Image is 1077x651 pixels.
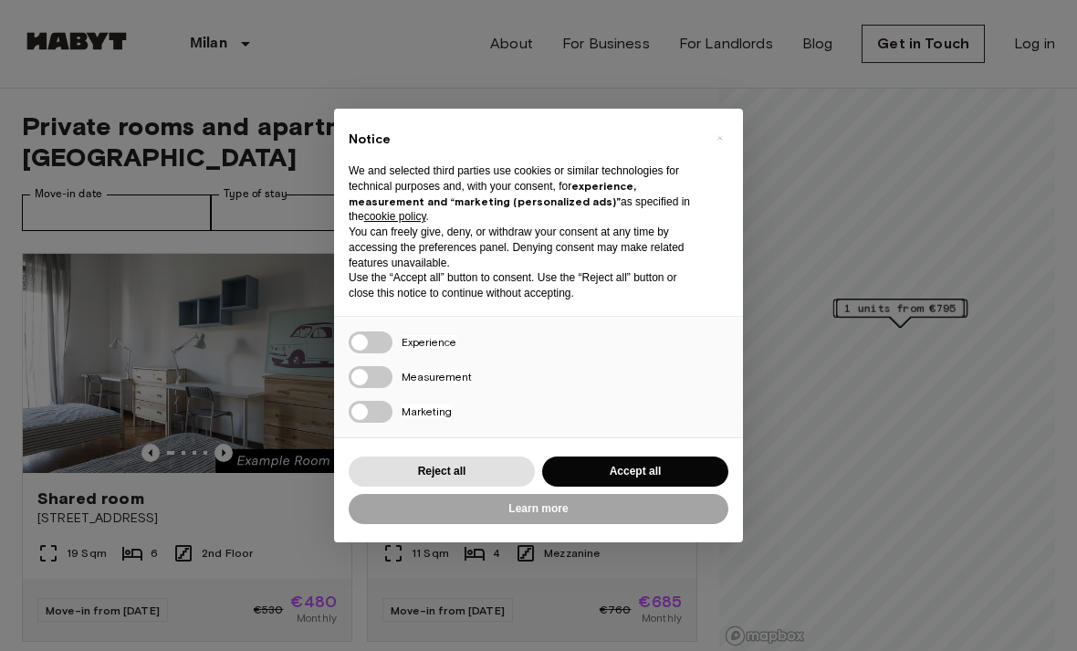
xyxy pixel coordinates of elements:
p: We and selected third parties use cookies or similar technologies for technical purposes and, wit... [349,163,699,225]
p: You can freely give, deny, or withdraw your consent at any time by accessing the preferences pane... [349,225,699,270]
span: × [716,127,723,149]
span: Measurement [402,370,472,383]
button: Accept all [542,457,728,487]
a: cookie policy [364,210,426,223]
strong: experience, measurement and “marketing (personalized ads)” [349,179,636,208]
p: Use the “Accept all” button to consent. Use the “Reject all” button or close this notice to conti... [349,270,699,301]
button: Reject all [349,457,535,487]
h2: Notice [349,131,699,149]
span: Experience [402,335,456,349]
button: Close this notice [705,123,734,152]
button: Learn more [349,494,728,524]
span: Marketing [402,404,452,418]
